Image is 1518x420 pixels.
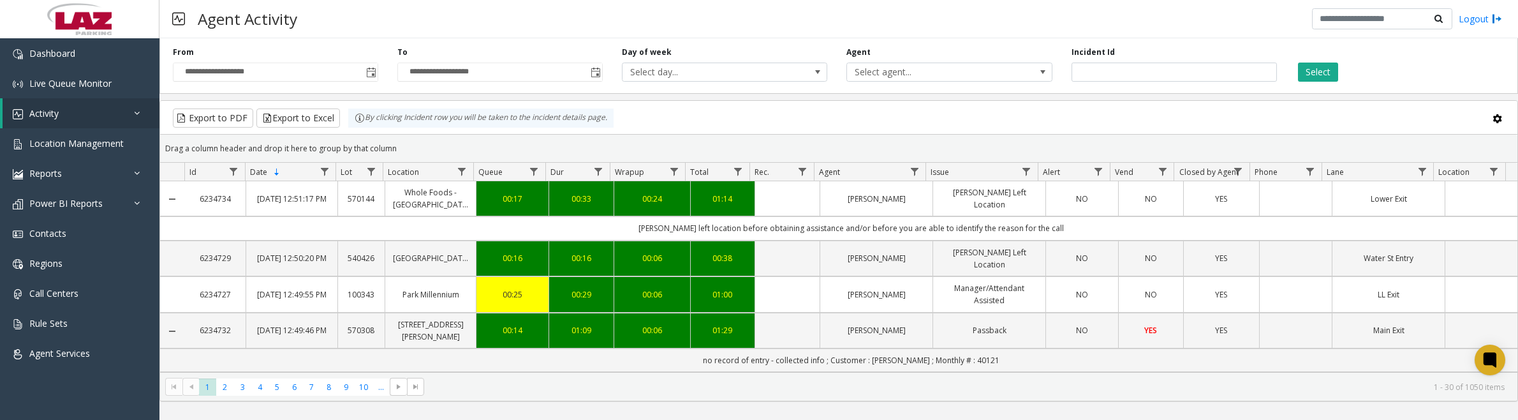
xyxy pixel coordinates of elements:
a: Agent Filter Menu [906,163,923,180]
a: [PERSON_NAME] [828,193,925,205]
span: YES [1215,193,1227,204]
span: Page 11 [372,379,390,396]
a: Whole Foods - [GEOGRAPHIC_DATA] [393,186,469,211]
a: Total Filter Menu [730,163,747,180]
span: Location [388,167,419,177]
a: Main Exit [1340,324,1437,336]
span: NO [1145,289,1157,300]
img: 'icon' [13,259,23,269]
span: Page 8 [320,379,337,396]
div: 00:25 [484,289,541,301]
a: 01:09 [557,324,606,336]
a: 6234729 [192,252,238,264]
span: Page 3 [234,379,251,396]
span: Toggle popup [364,63,378,81]
span: Call Centers [29,287,78,299]
a: 01:14 [698,193,748,205]
a: [DATE] 12:49:46 PM [254,324,330,336]
img: 'icon' [13,229,23,239]
span: Toggle popup [588,63,602,81]
td: [PERSON_NAME] left location before obtaining assistance and/or before you are able to identify th... [184,216,1517,240]
a: 6234734 [192,193,238,205]
a: 00:17 [484,193,541,205]
span: Issue [931,167,949,177]
span: Go to the last page [411,382,421,392]
span: Alert [1043,167,1060,177]
div: 00:16 [484,252,541,264]
a: Id Filter Menu [225,163,242,180]
span: Rule Sets [29,317,68,329]
a: 00:24 [622,193,682,205]
img: 'icon' [13,79,23,89]
span: Queue [478,167,503,177]
button: Select [1298,63,1338,82]
span: Go to the last page [407,378,424,396]
span: Lane [1327,167,1344,177]
div: 00:29 [557,289,606,301]
div: Drag a column header and drop it here to group by that column [160,137,1517,160]
span: Go to the next page [394,382,404,392]
a: Park Millennium [393,289,469,301]
span: Page 6 [286,379,303,396]
span: Regions [29,257,63,269]
div: 01:00 [698,289,748,301]
a: 540426 [346,252,377,264]
a: Closed by Agent Filter Menu [1230,163,1247,180]
span: YES [1215,289,1227,300]
a: 570308 [346,324,377,336]
a: Collapse Details [160,326,184,336]
div: 00:06 [622,252,682,264]
span: Rec. [755,167,769,177]
a: 00:14 [484,324,541,336]
a: [DATE] 12:49:55 PM [254,289,330,301]
span: NO [1145,193,1157,204]
img: 'icon' [13,109,23,119]
span: Closed by Agent [1179,167,1239,177]
span: Wrapup [615,167,644,177]
span: Lot [341,167,352,177]
a: Date Filter Menu [316,163,333,180]
span: NO [1145,253,1157,264]
button: Export to Excel [256,109,340,128]
img: logout [1492,12,1502,26]
div: 00:38 [698,252,748,264]
a: 6234727 [192,289,238,301]
span: Select day... [623,63,786,81]
a: 570144 [346,193,377,205]
a: [DATE] 12:51:17 PM [254,193,330,205]
a: 00:33 [557,193,606,205]
a: Location Filter Menu [1485,163,1503,180]
div: 00:06 [622,324,682,336]
img: 'icon' [13,139,23,149]
span: Select agent... [847,63,1010,81]
a: [PERSON_NAME] [828,252,925,264]
span: Id [189,167,196,177]
label: Incident Id [1072,47,1115,58]
div: 00:16 [557,252,606,264]
div: By clicking Incident row you will be taken to the incident details page. [348,109,614,128]
span: Date [250,167,267,177]
a: 01:29 [698,324,748,336]
a: LL Exit [1340,289,1437,301]
img: 'icon' [13,319,23,329]
a: 00:06 [622,289,682,301]
a: Activity [3,98,159,128]
a: YES [1191,252,1252,264]
a: NO [1054,252,1110,264]
img: 'icon' [13,199,23,209]
a: Passback [941,324,1038,336]
kendo-pager-info: 1 - 30 of 1050 items [432,382,1505,393]
a: YES [1191,324,1252,336]
label: Agent [846,47,871,58]
a: Logout [1459,12,1502,26]
a: [PERSON_NAME] Left Location [941,246,1038,271]
span: Page 7 [303,379,320,396]
a: NO [1054,324,1110,336]
a: Location Filter Menu [453,163,471,180]
a: Dur Filter Menu [589,163,607,180]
